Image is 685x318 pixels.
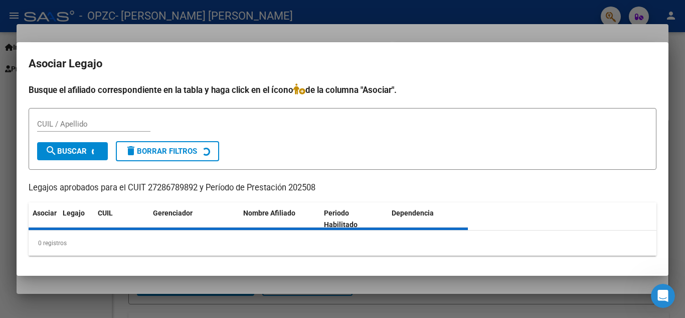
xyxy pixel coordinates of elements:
div: 0 registros [29,231,656,256]
mat-icon: delete [125,145,137,157]
datatable-header-cell: Gerenciador [149,202,239,236]
datatable-header-cell: CUIL [94,202,149,236]
span: Nombre Afiliado [243,209,295,217]
span: Borrar Filtros [125,147,197,156]
iframe: Intercom live chat [651,284,675,308]
h4: Busque el afiliado correspondiente en la tabla y haga click en el ícono de la columna "Asociar". [29,83,656,96]
p: Legajos aprobados para el CUIT 27286789892 y Período de Prestación 202508 [29,182,656,194]
button: Buscar [37,142,108,160]
datatable-header-cell: Nombre Afiliado [239,202,320,236]
span: Periodo Habilitado [324,209,358,229]
button: Borrar Filtros [116,141,219,161]
span: Buscar [45,147,87,156]
datatable-header-cell: Periodo Habilitado [320,202,388,236]
datatable-header-cell: Dependencia [388,202,468,236]
span: Asociar [33,209,57,217]
datatable-header-cell: Asociar [29,202,59,236]
span: CUIL [98,209,113,217]
h2: Asociar Legajo [29,54,656,73]
span: Legajo [63,209,85,217]
span: Dependencia [392,209,434,217]
datatable-header-cell: Legajo [59,202,94,236]
span: Gerenciador [153,209,193,217]
mat-icon: search [45,145,57,157]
